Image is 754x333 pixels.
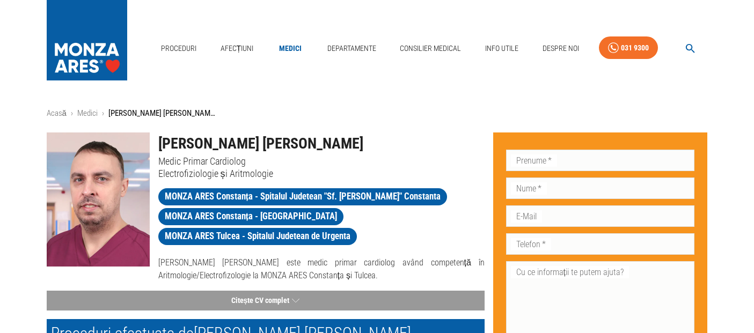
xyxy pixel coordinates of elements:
a: Proceduri [157,38,201,60]
a: MONZA ARES Tulcea - Spitalul Judetean de Urgenta [158,228,357,245]
a: Despre Noi [538,38,583,60]
img: Dr. George Răzvan Maxim [47,132,150,267]
a: 031 9300 [599,36,658,60]
span: MONZA ARES Constanța - [GEOGRAPHIC_DATA] [158,210,344,223]
p: [PERSON_NAME] [PERSON_NAME] este medic primar cardiolog având competență în Aritmologie/Electrofi... [158,256,485,282]
p: [PERSON_NAME] [PERSON_NAME] [108,107,216,120]
a: MONZA ARES Constanța - Spitalul Judetean "Sf. [PERSON_NAME]" Constanta [158,188,448,205]
button: Citește CV complet [47,291,485,310]
li: › [71,107,73,120]
p: Medic Primar Cardiolog [158,155,485,167]
a: Medici [77,108,98,118]
a: Medici [273,38,308,60]
div: 031 9300 [621,41,649,55]
li: › [102,107,104,120]
h1: [PERSON_NAME] [PERSON_NAME] [158,132,485,155]
a: Info Utile [481,38,523,60]
p: Electrofiziologie și Aritmologie [158,167,485,180]
a: Afecțiuni [216,38,258,60]
a: Acasă [47,108,67,118]
nav: breadcrumb [47,107,708,120]
a: MONZA ARES Constanța - [GEOGRAPHIC_DATA] [158,208,344,225]
span: MONZA ARES Tulcea - Spitalul Judetean de Urgenta [158,230,357,243]
a: Departamente [323,38,380,60]
span: MONZA ARES Constanța - Spitalul Judetean "Sf. [PERSON_NAME]" Constanta [158,190,448,203]
a: Consilier Medical [396,38,465,60]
